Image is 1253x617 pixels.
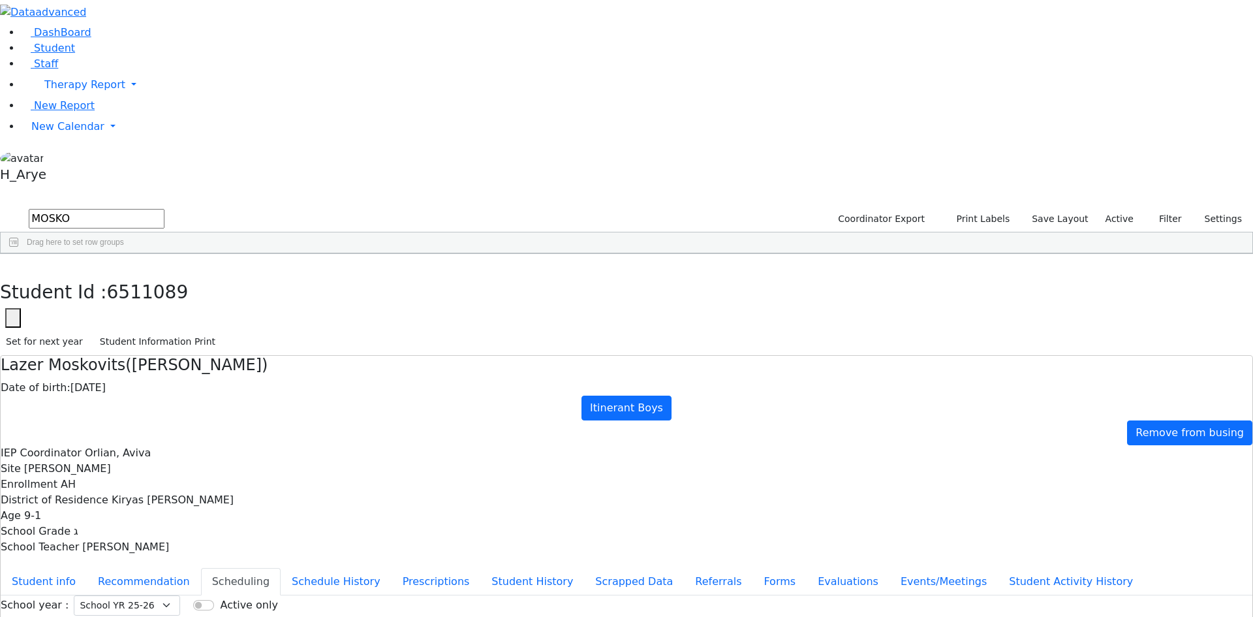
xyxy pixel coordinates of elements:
[112,494,234,506] span: Kiryas [PERSON_NAME]
[34,57,58,70] span: Staff
[21,26,91,39] a: DashBoard
[85,447,151,459] span: Orlian, Aviva
[27,238,124,247] span: Drag here to set row groups
[480,568,584,595] button: Student History
[24,509,41,522] span: 9-1
[220,597,277,613] label: Active only
[998,568,1144,595] button: Student Activity History
[584,568,684,595] button: Scrapped Data
[125,356,268,374] span: ([PERSON_NAME])
[34,42,75,54] span: Student
[392,568,481,595] button: Prescriptions
[752,568,807,595] button: Forms
[201,568,281,595] button: Scheduling
[61,478,76,490] span: AH
[21,42,75,54] a: Student
[31,120,104,133] span: New Calendar
[21,114,1253,140] a: New Calendar
[1,356,1252,375] h4: Lazer Moskovits
[74,525,78,537] span: ג
[1188,209,1248,229] button: Settings
[941,209,1015,229] button: Print Labels
[1,597,69,613] label: School year :
[107,281,189,303] span: 6511089
[1142,209,1188,229] button: Filter
[21,57,58,70] a: Staff
[1,380,70,396] label: Date of birth:
[1,492,108,508] label: District of Residence
[581,396,672,420] a: Itinerant Boys
[44,78,125,91] span: Therapy Report
[1,461,21,477] label: Site
[1,477,57,492] label: Enrollment
[1127,420,1252,445] a: Remove from busing
[1,445,82,461] label: IEP Coordinator
[1,380,1252,396] div: [DATE]
[21,72,1253,98] a: Therapy Report
[1136,426,1244,439] span: Remove from busing
[807,568,889,595] button: Evaluations
[29,209,164,229] input: Search
[684,568,752,595] button: Referrals
[889,568,998,595] button: Events/Meetings
[1100,209,1139,229] label: Active
[829,209,931,229] button: Coordinator Export
[21,99,95,112] a: New Report
[87,568,201,595] button: Recommendation
[1,539,79,555] label: School Teacher
[82,541,169,553] span: [PERSON_NAME]
[1026,209,1094,229] button: Save Layout
[281,568,392,595] button: Schedule History
[34,26,91,39] span: DashBoard
[34,99,95,112] span: New Report
[1,568,87,595] button: Student info
[1,524,70,539] label: School Grade
[94,332,221,352] button: Student Information Print
[24,462,111,475] span: [PERSON_NAME]
[1,508,21,524] label: Age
